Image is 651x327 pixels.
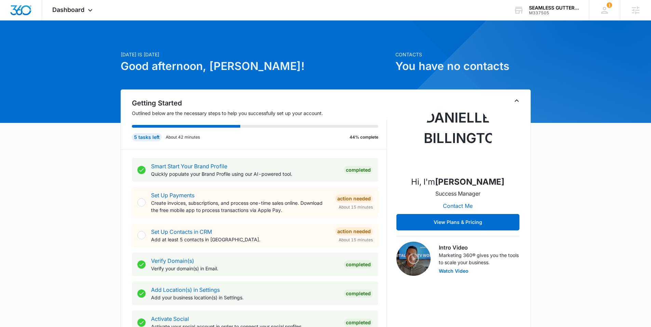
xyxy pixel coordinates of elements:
div: account id [529,11,579,15]
div: Completed [344,260,373,269]
p: 44% complete [350,134,378,140]
div: Completed [344,318,373,327]
a: Verify Domain(s) [151,257,194,264]
div: Completed [344,166,373,174]
h1: You have no contacts [395,58,531,74]
div: 5 tasks left [132,133,162,141]
p: Outlined below are the necessary steps to help you successfully set up your account. [132,110,387,117]
a: Set Up Contacts in CRM [151,228,212,235]
p: Marketing 360® gives you the tools to scale your business. [439,252,519,266]
span: Dashboard [52,6,84,13]
div: Completed [344,289,373,298]
img: Danielle Billington [424,102,492,170]
p: [DATE] is [DATE] [121,51,391,58]
p: Create invoices, subscriptions, and process one-time sales online. Download the free mobile app t... [151,199,330,214]
button: View Plans & Pricing [396,214,519,230]
p: Contacts [395,51,531,58]
a: Activate Social [151,315,189,322]
div: Action Needed [335,195,373,203]
h1: Good afternoon, [PERSON_NAME]! [121,58,391,74]
p: About 42 minutes [166,134,200,140]
p: Add at least 5 contacts in [GEOGRAPHIC_DATA]. [151,236,330,243]
div: Action Needed [335,227,373,236]
button: Toggle Collapse [513,97,521,105]
p: Hi, I'm [411,176,504,188]
h3: Intro Video [439,243,519,252]
p: Verify your domain(s) in Email. [151,265,338,272]
strong: [PERSON_NAME] [435,177,504,187]
a: Smart Start Your Brand Profile [151,163,227,170]
p: Success Manager [435,189,480,198]
button: Contact Me [436,198,479,214]
span: About 15 minutes [339,237,373,243]
a: Add Location(s) in Settings [151,286,220,293]
span: 1 [607,2,612,8]
img: Intro Video [396,242,431,276]
p: Add your business location(s) in Settings. [151,294,338,301]
h2: Getting Started [132,98,387,108]
div: notifications count [607,2,612,8]
button: Watch Video [439,269,469,273]
a: Set Up Payments [151,192,194,199]
p: Quickly populate your Brand Profile using our AI-powered tool. [151,170,338,177]
div: account name [529,5,579,11]
span: About 15 minutes [339,204,373,210]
